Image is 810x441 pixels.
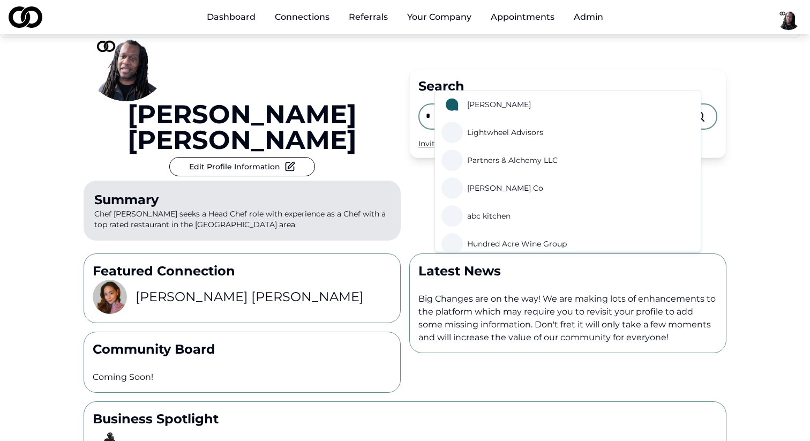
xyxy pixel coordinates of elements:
span: [PERSON_NAME] [467,100,531,110]
a: Dashboard [198,6,264,28]
h3: [PERSON_NAME] [PERSON_NAME] [136,288,364,305]
p: Featured Connection [93,263,392,280]
img: logo [9,6,42,28]
nav: Main [198,6,612,28]
img: 8403e352-10e5-4e27-92ef-779448c4ad7c-Photoroom-20250303_112017-profile_picture.png [93,280,127,314]
p: Big Changes are on the way! We are making lots of enhancements to the platform which may require ... [418,293,717,344]
p: Coming Soon! [93,371,392,384]
a: Referrals [340,6,396,28]
span: [PERSON_NAME] Co [467,183,543,194]
a: [PERSON_NAME] [441,94,531,116]
span: Lightwheel Advisors [467,128,543,138]
span: abc kitchen [467,211,511,222]
p: Business Spotlight [93,410,717,428]
p: Chef [PERSON_NAME] seeks a Head Chef role with experience as a Chef with a top rated restaurant i... [84,181,401,241]
button: Admin [565,6,612,28]
a: [PERSON_NAME] [PERSON_NAME] [84,101,401,153]
div: Suggestions [435,91,701,252]
a: abc kitchen [441,206,511,227]
a: [PERSON_NAME] Co [441,178,543,199]
img: fc566690-cf65-45d8-a465-1d4f683599e2-basimCC1-profile_picture.png [84,16,169,101]
a: Partners & Alchemy LLC [441,150,558,171]
div: Invite your peers and colleagues → [418,138,717,149]
span: Partners & Alchemy LLC [467,155,558,166]
a: Appointments [482,6,563,28]
a: Hundred Acre Wine Group [441,234,567,255]
span: Hundred Acre Wine Group [467,239,567,250]
p: Latest News [418,263,717,280]
a: Lightwheel Advisors [441,122,543,144]
div: Summary [94,191,390,208]
p: Community Board [93,341,392,358]
button: Edit Profile Information [169,157,315,176]
div: Search [418,78,717,95]
img: bce20a17-8fbe-4e6a-b38e-9ea95983175c-ARVINE_A.AVATAR_PMS2238U_SEABLUE-ARVINE_A-profile_picture.jpg [441,94,463,116]
img: fc566690-cf65-45d8-a465-1d4f683599e2-basimCC1-profile_picture.png [776,4,801,30]
a: Connections [266,6,338,28]
button: Your Company [399,6,480,28]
